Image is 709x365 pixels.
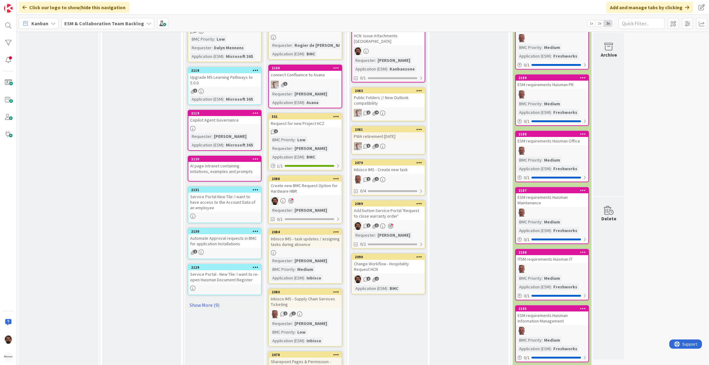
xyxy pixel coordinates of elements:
[269,310,342,318] div: HB
[375,110,379,114] span: 4
[601,51,617,58] div: Archive
[214,36,215,42] span: :
[516,209,588,217] div: HB
[375,277,379,281] span: 2
[269,176,342,182] div: 2088
[190,133,211,140] div: Requester
[304,154,305,160] span: :
[190,53,223,60] div: Application (ESM)
[352,88,425,107] div: 2083Public Folders // New Outlook compatibility
[551,227,552,234] span: :
[542,157,543,163] span: :
[354,47,362,55] img: AC
[354,275,362,283] img: AC
[293,257,329,264] div: [PERSON_NAME]
[188,300,262,310] a: Show More (9)
[269,229,342,248] div: 2084Inbisco IMS - task updates / assigning tasks during absence
[193,250,197,254] span: 1
[516,75,588,89] div: 2189ESM requirements Huisman PR
[367,144,371,148] span: 1
[354,175,362,183] img: HB
[352,166,425,174] div: Inbisco IMS - Create new task
[272,177,342,181] div: 2088
[191,188,261,192] div: 2131
[269,119,342,127] div: Request for new Project HCZ
[272,114,342,119] div: 551
[518,345,551,352] div: Application (ESM)
[293,145,329,152] div: [PERSON_NAME]
[352,254,425,273] div: 2090Change Workflow - Hospitality Request HCN
[387,285,388,292] span: :
[188,193,261,212] div: Service Portal New Tile: I want to have access to the Account Data of an employee
[295,329,296,335] span: :
[587,20,595,26] span: 1x
[542,100,543,107] span: :
[269,114,342,127] div: 551Request for new Project HCZ
[524,236,530,243] span: 0 / 1
[367,177,371,181] span: 1
[518,283,551,290] div: Application (ESM)
[375,57,376,64] span: :
[283,311,287,315] span: 2
[272,290,342,294] div: 2080
[269,182,342,195] div: Create new BMC Request Option for Hardware HBR
[601,215,616,222] div: Delete
[518,100,542,107] div: BMC Priority
[516,255,588,263] div: ITSM requirements Huisman IT
[292,320,293,327] span: :
[543,100,562,107] div: Medium
[543,219,562,225] div: Medium
[355,127,425,132] div: 2081
[606,2,693,13] div: Add and manage tabs by clicking
[360,188,366,194] span: 0/4
[518,109,551,116] div: Application (ESM)
[188,187,261,193] div: 2131
[269,81,342,89] div: Rd
[269,289,342,308] div: 2080Inbisco IMS - Supply Chain Services Ticketing
[295,136,296,143] span: :
[296,329,307,335] div: Low
[305,50,317,57] div: BMC
[352,201,425,207] div: 2089
[354,285,387,292] div: Application (ESM)
[518,90,526,98] img: HB
[354,142,362,150] img: Rd
[305,275,323,281] div: Inbisco
[542,44,543,51] span: :
[193,89,197,93] span: 1
[387,66,388,72] span: :
[190,44,211,51] div: Requester
[352,132,425,140] div: PWA retirement [DATE]
[271,99,304,106] div: Application (ESM)
[524,174,530,181] span: 0 / 1
[543,157,562,163] div: Medium
[224,53,254,60] div: Microsoft 365
[551,283,552,290] span: :
[269,114,342,119] div: 551
[551,109,552,116] span: :
[518,265,526,273] img: HB
[292,145,293,152] span: :
[4,352,13,361] img: avatar
[191,68,261,73] div: 2118
[355,89,425,93] div: 2083
[13,1,28,8] span: Support
[352,47,425,55] div: AC
[518,34,526,42] img: HB
[188,229,261,248] div: 2130Automate Approval requests in BMC for application Installations
[352,201,425,220] div: 2089Add button Service Portal 'Request to close warranty order'
[524,355,530,361] span: 0 / 1
[516,354,588,362] div: 0/1
[277,163,283,169] span: 1 / 1
[292,257,293,264] span: :
[516,311,588,325] div: ESM requirements Huisman Information Management
[552,53,579,59] div: Freshworks
[211,133,212,140] span: :
[188,162,261,175] div: AI page intranet containing initiatives, examples and prompts
[269,289,342,295] div: 2080
[352,275,425,283] div: AC
[269,235,342,248] div: Inbisco IMS - task updates / assigning tasks during absence
[271,136,295,143] div: BMC Priority
[352,32,425,45] div: HCN: Issue Attachments [GEOGRAPHIC_DATA]
[269,65,342,71] div: 2160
